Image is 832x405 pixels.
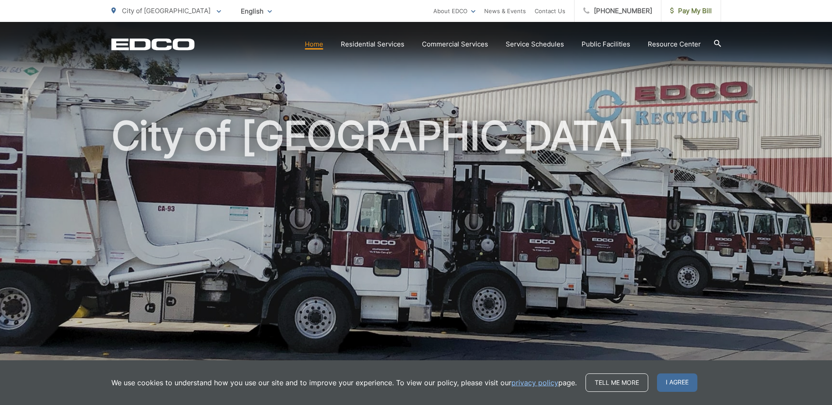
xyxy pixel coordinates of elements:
[670,6,712,16] span: Pay My Bill
[305,39,323,50] a: Home
[535,6,565,16] a: Contact Us
[341,39,404,50] a: Residential Services
[111,114,721,391] h1: City of [GEOGRAPHIC_DATA]
[122,7,211,15] span: City of [GEOGRAPHIC_DATA]
[506,39,564,50] a: Service Schedules
[433,6,475,16] a: About EDCO
[484,6,526,16] a: News & Events
[511,377,558,388] a: privacy policy
[111,38,195,50] a: EDCD logo. Return to the homepage.
[234,4,279,19] span: English
[422,39,488,50] a: Commercial Services
[111,377,577,388] p: We use cookies to understand how you use our site and to improve your experience. To view our pol...
[657,373,697,392] span: I agree
[582,39,630,50] a: Public Facilities
[648,39,701,50] a: Resource Center
[586,373,648,392] a: Tell me more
